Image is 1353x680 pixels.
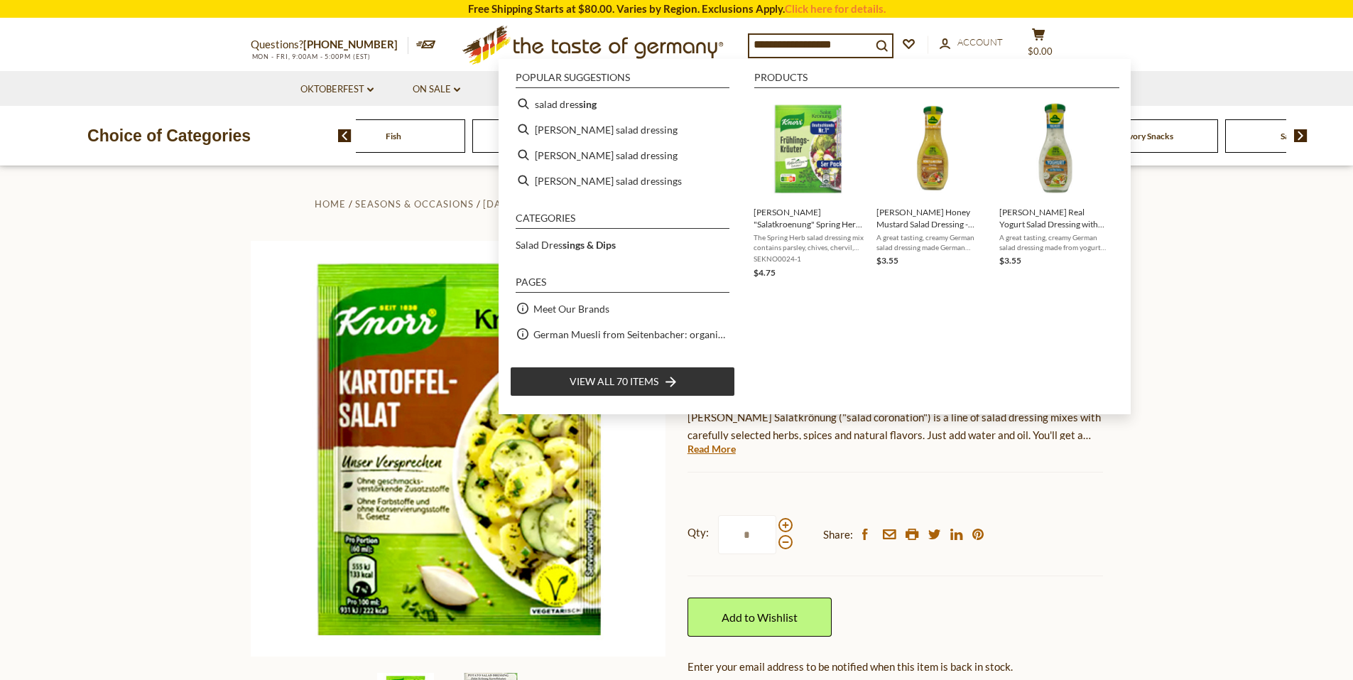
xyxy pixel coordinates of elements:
li: German Muesli from Seitenbacher: organic and natural food at its best. [510,321,735,347]
li: Categories [516,213,729,229]
span: [PERSON_NAME] Honey Mustard Salad Dressing - 250ml [876,206,988,230]
span: SEKNO0024-1 [754,254,865,264]
li: View all 70 items [510,367,735,396]
span: MON - FRI, 9:00AM - 5:00PM (EST) [251,53,371,60]
span: The Spring Herb salad dressing mix contains parsley, chives, chervil, [PERSON_NAME] and lovage. A... [754,232,865,252]
a: Kuehne Honey Mustard Salad Dressing[PERSON_NAME] Honey Mustard Salad Dressing - 250mlA great tast... [876,97,988,280]
li: salad dressing [510,91,735,117]
span: $3.55 [999,255,1021,266]
a: On Sale [413,82,460,97]
li: kuhne salad dressing [510,142,735,168]
a: Meet Our Brands [533,301,609,317]
a: Kuehne Yogurt Salad Dressing with Fine Herbs[PERSON_NAME] Real Yogurt Salad Dressing with Fine He... [999,97,1111,280]
span: $3.55 [876,255,898,266]
span: A great tasting, creamy German salad dressing made from yogurt and seasoned with herbs. Only 50 c... [999,232,1111,252]
span: $0.00 [1028,45,1053,57]
div: Instant Search Results [499,59,1131,414]
strong: Qty: [688,524,709,541]
li: Meet Our Brands [510,296,735,321]
li: Pages [516,277,729,293]
p: Questions? [251,36,408,54]
li: Products [754,72,1119,88]
li: kuhne salad dressings [510,168,735,193]
li: Popular suggestions [516,72,729,88]
a: Knorr Sprint Herb Dressing Mix[PERSON_NAME] "Salatkroenung" Spring Herb Dressing Mix, 5 packThe S... [754,97,865,280]
b: sings & Dips [563,239,616,251]
a: Sausages [1281,131,1314,141]
img: Knorr Sprint Herb Dressing Mix [758,97,861,200]
a: Home [315,198,346,210]
img: Kuehne Honey Mustard Salad Dressing [881,97,984,200]
p: [PERSON_NAME] Salatkrönung ("salad coronation") is a line of salad dressing mixes with carefully ... [688,409,1103,444]
img: Kuehne Yogurt Salad Dressing with Fine Herbs [1004,97,1107,200]
a: [DATE][PERSON_NAME] [483,198,599,210]
span: Share: [823,526,853,544]
a: Fish [386,131,401,141]
img: next arrow [1294,129,1308,142]
span: $4.75 [754,267,776,278]
li: kuehne salad dressing [510,117,735,142]
div: Enter your email address to be notified when this item is back in stock. [688,658,1103,676]
a: Click here for details. [785,2,886,15]
a: [PHONE_NUMBER] [303,38,398,50]
a: German Muesli from Seitenbacher: organic and natural food at its best. [533,326,729,342]
img: Knorr "Salatkroenung" German Potato Salad Dressing Mix, 5 pack, [251,241,666,657]
li: Kuehne Honey Mustard Salad Dressing - 250ml [871,91,994,286]
button: $0.00 [1018,28,1060,63]
span: [PERSON_NAME] Real Yogurt Salad Dressing with Fine Herbs - 250ml [999,206,1111,230]
img: previous arrow [338,129,352,142]
a: Read More [688,442,736,456]
li: Kuehne Real Yogurt Salad Dressing with Fine Herbs - 250ml [994,91,1116,286]
a: Add to Wishlist [688,598,832,637]
b: sing [579,96,597,112]
span: View all 70 items [570,374,658,389]
a: Salad Dressings & Dips [516,237,616,253]
li: Knorr "Salatkroenung" Spring Herb Dressing Mix, 5 pack [748,91,871,286]
li: Salad Dressings & Dips [510,232,735,257]
input: Qty: [718,515,776,554]
a: Savory Snacks [1120,131,1173,141]
a: Account [940,35,1003,50]
span: Account [957,36,1003,48]
span: A great tasting, creamy German salad dressing made German mustard and honey. Only 50 calories per... [876,232,988,252]
span: [PERSON_NAME] "Salatkroenung" Spring Herb Dressing Mix, 5 pack [754,206,865,230]
a: Seasons & Occasions [355,198,474,210]
a: Oktoberfest [300,82,374,97]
